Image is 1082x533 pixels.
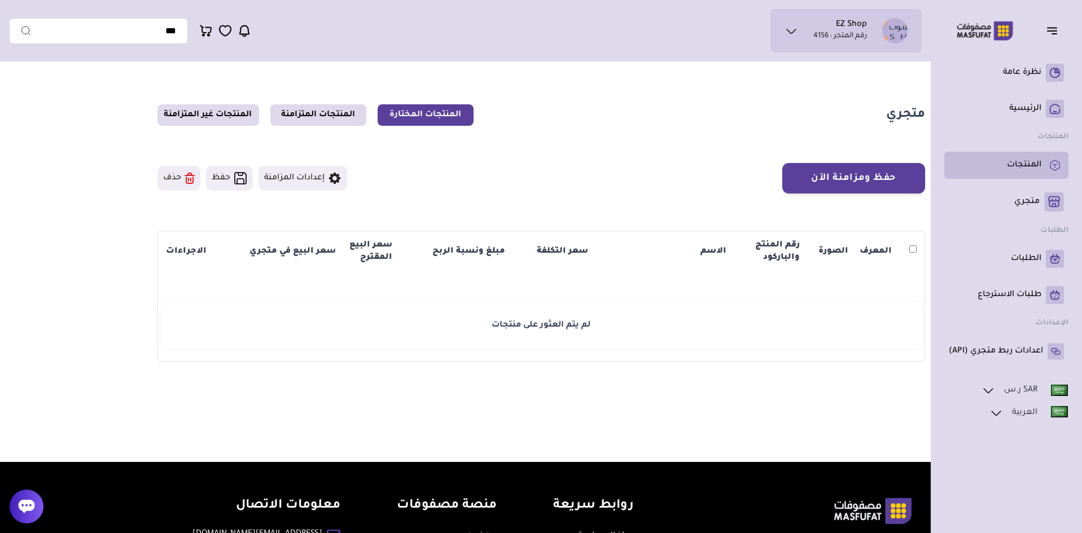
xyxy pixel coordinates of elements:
[978,289,1041,301] p: طلبات الاسترجاع
[553,498,634,514] h4: روابط سريعة
[882,18,908,43] img: صدى الدانة
[1036,319,1068,327] strong: الإعدادات
[1014,196,1040,208] p: متجري
[206,166,253,191] button: حفظ
[192,498,340,514] h4: معلومات الاتصال
[537,247,588,256] strong: سعر التكلفة
[886,107,925,124] h1: متجري
[949,192,1064,212] a: متجري
[949,342,1064,360] a: اعدادات ربط متجري (API)
[397,498,497,514] h4: منصة مصفوفات
[1051,385,1068,396] img: Eng
[989,406,1068,420] a: العربية
[1009,103,1041,114] p: الرئيسية
[813,31,867,42] p: رقم المتجر : 4156
[818,247,848,256] strong: الصورة
[949,20,1021,42] img: Logo
[157,166,200,191] button: حذف
[166,247,207,256] strong: الاجراءات
[860,247,892,256] strong: المعرف
[165,319,918,332] div: لم يتم العثور على منتجات
[270,104,366,126] a: المنتجات المتزامنة
[981,383,1068,398] a: SAR ر.س
[259,166,347,191] button: إعدادات المزامنة
[949,286,1064,304] a: طلبات الاسترجاع
[1037,133,1068,141] strong: المنتجات
[1007,160,1041,171] p: المنتجات
[1011,253,1041,265] p: الطلبات
[1040,227,1068,235] strong: الطلبات
[949,156,1064,174] a: المنتجات
[755,241,800,262] strong: رقم المنتج والباركود
[157,104,259,126] a: المنتجات غير المتزامنة
[423,247,505,256] strong: مبلغ ونسبة الربح
[700,247,726,256] strong: الاسم
[782,163,925,193] button: حفظ ومزامنة الآن
[1003,67,1041,78] p: نظرة عامة
[349,241,392,262] strong: سعر البيع المقترح
[949,64,1064,82] a: نظرة عامة
[949,346,1043,357] p: اعدادات ربط متجري (API)
[378,104,474,126] a: المنتجات المختارة
[949,100,1064,118] a: الرئيسية
[249,247,336,256] strong: سعر البيع في متجري
[949,250,1064,268] a: الطلبات
[836,20,867,31] h1: EZ Shop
